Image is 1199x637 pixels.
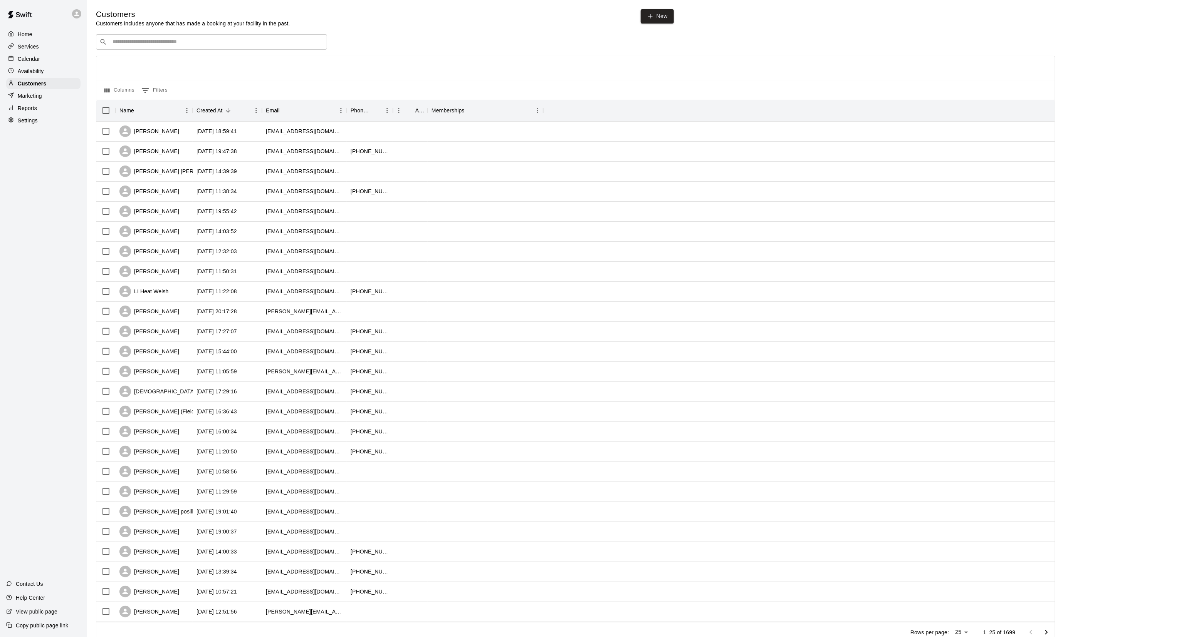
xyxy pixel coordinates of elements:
[16,608,57,615] p: View public page
[96,34,327,50] div: Search customers by name or email
[119,286,169,297] div: LI Heat Welsh
[266,348,343,355] div: ritadomato26@gmail.com
[119,166,226,177] div: [PERSON_NAME] [PERSON_NAME]
[266,167,343,175] div: rimlercarol@gmail.com
[139,84,170,97] button: Show filters
[6,90,81,102] a: Marketing
[18,92,42,100] p: Marketing
[119,206,179,217] div: [PERSON_NAME]
[266,288,343,295] div: stefaniewelsh9@gmail.com
[18,67,44,75] p: Availability
[266,328,343,335] div: josephdecelemente@gmail.com
[223,105,233,116] button: Sort
[196,147,237,155] div: 2025-09-08 19:47:38
[196,548,237,555] div: 2025-08-29 14:00:33
[351,100,371,121] div: Phone Number
[196,207,237,215] div: 2025-09-07 19:55:42
[351,448,389,455] div: +16319548515
[6,102,81,114] div: Reports
[266,428,343,435] div: ketzlick8@gmail.com
[119,426,179,437] div: [PERSON_NAME]
[266,508,343,515] div: pgiuliano114@gmail.com
[18,117,38,124] p: Settings
[280,105,291,116] button: Sort
[196,508,237,515] div: 2025-08-29 19:01:40
[532,105,543,116] button: Menu
[351,348,389,355] div: +16318078108
[196,588,237,595] div: 2025-08-29 10:57:21
[6,53,81,65] a: Calendar
[119,606,179,617] div: [PERSON_NAME]
[6,28,81,40] div: Home
[119,486,179,497] div: [PERSON_NAME]
[351,408,389,415] div: +16316525079
[266,308,343,315] div: james.carlo2027@gmail.com
[266,207,343,215] div: micahelkbrooks76@gmail.com
[351,568,389,575] div: +15166103824
[266,568,343,575] div: jfc17291@aol.com
[119,326,179,337] div: [PERSON_NAME]
[196,227,237,235] div: 2025-09-07 14:03:52
[266,227,343,235] div: catcherkeeperllc@gmail.com
[266,268,343,275] div: sj_alfano@icloud.com
[196,488,237,495] div: 2025-08-31 11:29:59
[119,186,179,197] div: [PERSON_NAME]
[193,100,262,121] div: Created At
[351,368,389,375] div: +16318752200
[6,41,81,52] a: Services
[266,608,343,615] div: barrett.corey@gmail.com
[196,348,237,355] div: 2025-09-03 15:44:00
[119,125,179,137] div: [PERSON_NAME]
[119,226,179,237] div: [PERSON_NAME]
[196,448,237,455] div: 2025-09-02 11:20:50
[119,526,179,537] div: [PERSON_NAME]
[266,147,343,155] div: toichazd@gmail.com
[18,104,37,112] p: Reports
[351,388,389,395] div: +16312356047
[102,84,136,97] button: Select columns
[351,428,389,435] div: +16314567045
[16,594,45,602] p: Help Center
[119,546,179,557] div: [PERSON_NAME]
[119,446,179,457] div: [PERSON_NAME]
[196,167,237,175] div: 2025-09-08 14:39:39
[351,328,389,335] div: +15168171211
[119,346,179,357] div: [PERSON_NAME]
[196,268,237,275] div: 2025-09-07 11:50:31
[196,127,237,135] div: 2025-09-09 18:59:41
[6,65,81,77] a: Availability
[351,588,389,595] div: +15163766246
[371,105,381,116] button: Sort
[262,100,347,121] div: Email
[428,100,543,121] div: Memberships
[266,448,343,455] div: brittneywebb6@gmail.com
[266,187,343,195] div: bobbybones60@verizon.net
[16,580,43,588] p: Contact Us
[196,428,237,435] div: 2025-09-02 16:00:34
[351,147,389,155] div: +15162723398
[119,566,179,577] div: [PERSON_NAME]
[465,105,475,116] button: Sort
[18,55,40,63] p: Calendar
[266,588,343,595] div: peterstahl452@gmail.com
[393,100,428,121] div: Age
[6,78,81,89] a: Customers
[415,100,424,121] div: Age
[196,328,237,335] div: 2025-09-04 17:27:07
[18,43,39,50] p: Services
[347,100,393,121] div: Phone Number
[196,368,237,375] div: 2025-09-03 11:05:59
[134,105,145,116] button: Sort
[266,127,343,135] div: harrypackman16@gmail.com
[119,145,179,157] div: [PERSON_NAME]
[196,608,237,615] div: 2025-07-10 12:51:56
[266,368,343,375] div: leonard.poveromo@gmail.com
[119,266,179,277] div: [PERSON_NAME]
[266,468,343,475] div: everapril9@yahoo.com
[196,100,223,121] div: Created At
[196,187,237,195] div: 2025-09-08 11:38:34
[119,246,179,257] div: [PERSON_NAME]
[6,115,81,126] a: Settings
